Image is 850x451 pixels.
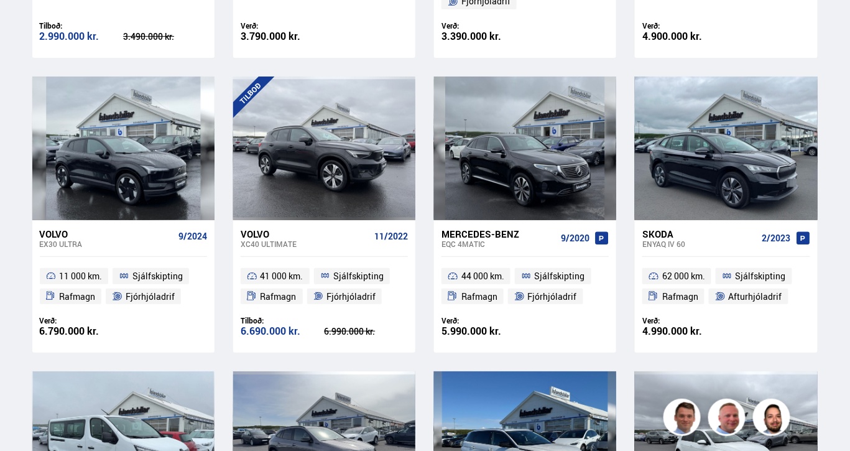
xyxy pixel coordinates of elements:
a: Mercedes-Benz EQC 4MATIC 9/2020 44 000 km. Sjálfskipting Rafmagn Fjórhjóladrif Verð: 5.990.000 kr. [434,220,616,353]
div: 3.390.000 kr. [441,31,525,42]
div: Mercedes-Benz [441,228,556,239]
a: Volvo XC40 ULTIMATE 11/2022 41 000 km. Sjálfskipting Rafmagn Fjórhjóladrif Tilboð: 6.690.000 kr. ... [233,220,415,353]
span: 11 000 km. [59,269,102,284]
span: 2/2023 [762,233,791,243]
div: Skoda [642,228,757,239]
div: XC40 ULTIMATE [241,239,369,248]
span: 62 000 km. [662,269,705,284]
div: Verð: [441,316,525,325]
span: Sjálfskipting [535,269,585,284]
div: 3.490.000 kr. [123,32,207,41]
span: Afturhjóladrif [729,289,782,304]
span: Fjórhjóladrif [326,289,376,304]
img: FbJEzSuNWCJXmdc-.webp [665,401,703,438]
div: Tilboð: [40,21,124,30]
div: 2.990.000 kr. [40,31,124,42]
span: Rafmagn [261,289,297,304]
div: Verð: [642,316,726,325]
div: 5.990.000 kr. [441,326,525,337]
span: Fjórhjóladrif [126,289,175,304]
span: 9/2024 [178,231,207,241]
span: Rafmagn [461,289,497,304]
span: Fjórhjóladrif [528,289,577,304]
div: Verð: [40,316,124,325]
img: siFngHWaQ9KaOqBr.png [710,401,747,438]
div: 3.790.000 kr. [241,31,325,42]
div: Volvo [241,228,369,239]
span: 41 000 km. [261,269,303,284]
a: Skoda Enyaq iV 60 2/2023 62 000 km. Sjálfskipting Rafmagn Afturhjóladrif Verð: 4.990.000 kr. [635,220,817,353]
span: Sjálfskipting [333,269,384,284]
span: Sjálfskipting [132,269,183,284]
a: Volvo EX30 ULTRA 9/2024 11 000 km. Sjálfskipting Rafmagn Fjórhjóladrif Verð: 6.790.000 kr. [32,220,215,353]
span: Rafmagn [662,289,698,304]
div: EX30 ULTRA [40,239,173,248]
div: EQC 4MATIC [441,239,556,248]
span: Rafmagn [59,289,95,304]
img: nhp88E3Fdnt1Opn2.png [755,401,792,438]
div: 4.900.000 kr. [642,31,726,42]
div: Verð: [642,21,726,30]
span: Sjálfskipting [736,269,786,284]
button: Open LiveChat chat widget [10,5,47,42]
div: 6.690.000 kr. [241,326,325,337]
div: Verð: [241,21,325,30]
div: 4.990.000 kr. [642,326,726,337]
div: Verð: [441,21,525,30]
span: 9/2020 [561,233,589,243]
div: Volvo [40,228,173,239]
span: 11/2022 [374,231,408,241]
div: Tilboð: [241,316,325,325]
div: 6.990.000 kr. [324,327,408,336]
div: Enyaq iV 60 [642,239,757,248]
div: 6.790.000 kr. [40,326,124,337]
span: 44 000 km. [461,269,504,284]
